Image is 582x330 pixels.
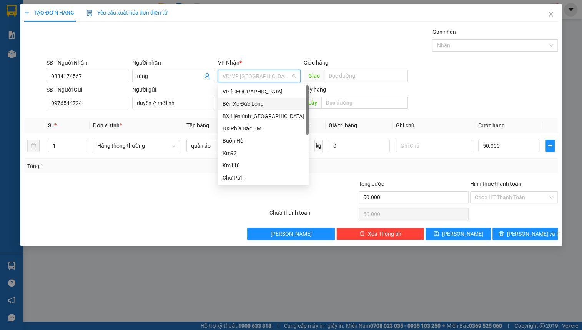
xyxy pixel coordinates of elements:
[218,172,309,184] div: Chư Pưh
[315,140,323,152] span: kg
[218,122,309,135] div: BX Phía Bắc BMT
[218,85,309,98] div: VP Đà Lạt
[393,118,475,133] th: Ghi chú
[304,70,324,82] span: Giao
[223,149,304,157] div: Km92
[269,208,358,222] div: Chưa thanh toán
[223,161,304,170] div: Km110
[329,122,357,128] span: Giá trị hàng
[27,140,40,152] button: delete
[492,228,558,240] button: printer[PERSON_NAME] và In
[218,60,239,66] span: VP Nhận
[218,147,309,159] div: Km92
[329,140,390,152] input: 0
[442,230,483,238] span: [PERSON_NAME]
[223,124,304,133] div: BX Phía Bắc BMT
[97,140,175,152] span: Hàng thông thường
[545,140,555,152] button: plus
[223,173,304,182] div: Chư Pưh
[478,122,505,128] span: Cước hàng
[86,10,93,16] img: icon
[186,122,209,128] span: Tên hàng
[368,230,401,238] span: Xóa Thông tin
[223,100,304,108] div: Bến Xe Đức Long
[540,4,562,25] button: Close
[324,70,408,82] input: Dọc đường
[223,87,304,96] div: VP [GEOGRAPHIC_DATA]
[86,10,168,16] span: Yêu cầu xuất hóa đơn điện tử
[24,10,30,15] span: plus
[132,85,215,94] div: Người gửi
[470,181,521,187] label: Hình thức thanh toán
[218,98,309,110] div: Bến Xe Đức Long
[396,140,472,152] input: Ghi Chú
[548,11,554,17] span: close
[247,228,335,240] button: [PERSON_NAME]
[304,60,328,66] span: Giao hàng
[218,135,309,147] div: Buôn Hồ
[24,10,74,16] span: TẠO ĐƠN HÀNG
[186,140,263,152] input: VD: Bàn, Ghế
[359,181,384,187] span: Tổng cước
[218,110,309,122] div: BX Liên tỉnh Đà Lạt
[93,122,121,128] span: Đơn vị tính
[47,58,129,67] div: SĐT Người Nhận
[132,58,215,67] div: Người nhận
[499,231,504,237] span: printer
[304,97,321,109] span: Lấy
[223,112,304,120] div: BX Liên tỉnh [GEOGRAPHIC_DATA]
[359,231,365,237] span: delete
[321,97,408,109] input: Dọc đường
[432,29,456,35] label: Gán nhãn
[304,87,326,93] span: Lấy hàng
[426,228,491,240] button: save[PERSON_NAME]
[271,230,312,238] span: [PERSON_NAME]
[546,143,554,149] span: plus
[434,231,439,237] span: save
[48,122,54,128] span: SL
[47,85,129,94] div: SĐT Người Gửi
[27,162,225,170] div: Tổng: 1
[223,137,304,145] div: Buôn Hồ
[204,73,210,79] span: user-add
[218,159,309,172] div: Km110
[507,230,561,238] span: [PERSON_NAME] và In
[336,228,424,240] button: deleteXóa Thông tin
